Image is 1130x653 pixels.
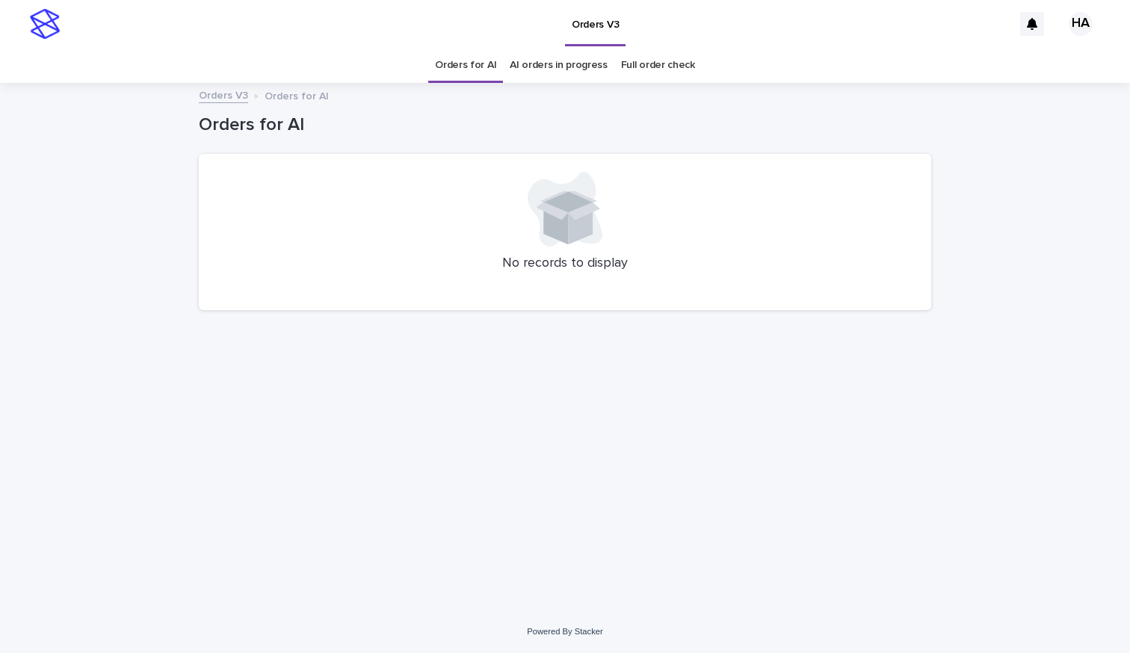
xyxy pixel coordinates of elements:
p: Orders for AI [265,87,329,103]
a: Orders for AI [435,48,496,83]
h1: Orders for AI [199,114,931,136]
a: Full order check [621,48,695,83]
a: AI orders in progress [510,48,608,83]
a: Powered By Stacker [527,627,602,636]
a: Orders V3 [199,86,248,103]
div: HA [1069,12,1093,36]
img: stacker-logo-s-only.png [30,9,60,39]
p: No records to display [217,256,913,272]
